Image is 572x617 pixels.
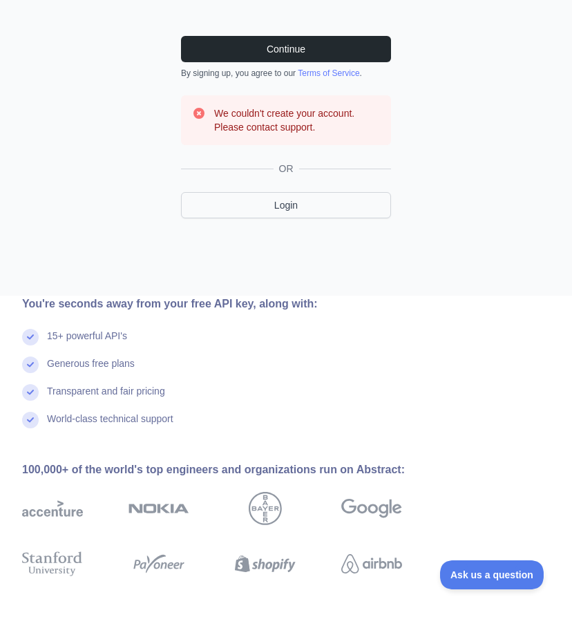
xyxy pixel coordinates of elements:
[214,106,380,134] h3: We couldn't create your account. Please contact support.
[341,549,402,579] img: airbnb
[341,492,402,525] img: google
[22,357,39,373] img: check mark
[47,412,173,439] div: World-class technical support
[22,296,446,312] div: You're seconds away from your free API key, along with:
[181,36,391,62] button: Continue
[128,549,189,579] img: payoneer
[22,462,446,478] div: 100,000+ of the world's top engineers and organizations run on Abstract:
[128,492,189,525] img: nokia
[298,68,359,78] a: Terms of Service
[274,162,299,175] span: OR
[235,549,296,579] img: shopify
[22,492,83,525] img: accenture
[440,560,544,589] iframe: Toggle Customer Support
[47,357,135,384] div: Generous free plans
[181,192,391,218] a: Login
[22,412,39,428] img: check mark
[22,329,39,345] img: check mark
[22,384,39,401] img: check mark
[47,329,127,357] div: 15+ powerful API's
[22,549,83,579] img: stanford university
[47,384,165,412] div: Transparent and fair pricing
[181,68,391,79] div: By signing up, you agree to our .
[249,492,282,525] img: bayer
